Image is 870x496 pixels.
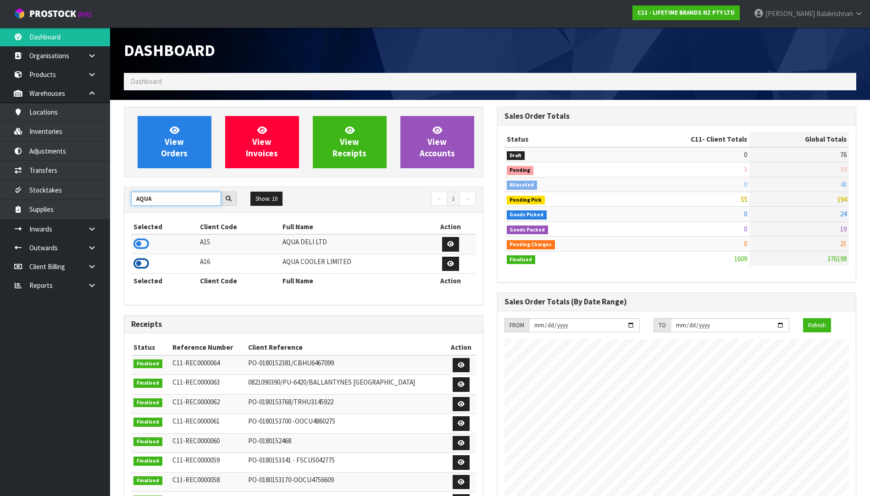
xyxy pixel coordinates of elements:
span: 0 [744,209,747,218]
span: 194 [837,195,847,204]
span: Finalised [133,457,162,466]
span: 48 [840,180,847,189]
span: PO-0180153170-OOCU4756609 [248,475,334,484]
button: Refresh [803,318,831,333]
span: 376198 [827,254,847,263]
span: 0 [744,239,747,248]
span: C11-REC0000064 [172,358,220,367]
th: Global Totals [749,132,849,147]
span: 3 [744,165,747,174]
span: Pending [507,166,534,175]
th: Selected [131,220,198,234]
span: C11-REC0000061 [172,417,220,425]
th: Client Reference [246,340,446,355]
a: → [460,192,476,206]
span: 0 [744,225,747,233]
th: Action [426,220,476,234]
th: Full Name [280,274,426,288]
a: ViewInvoices [225,116,299,168]
span: PO-0180152381/CBHU6467099 [248,358,334,367]
span: ProStock [29,8,76,20]
td: A15 [198,234,280,254]
span: 19 [840,225,847,233]
span: PO-0180152468 [248,436,291,445]
td: AQUA COOLER LIMITED [280,254,426,274]
a: ← [431,192,447,206]
span: 21 [840,239,847,248]
th: Selected [131,274,198,288]
span: Allocated [507,181,538,190]
div: FROM [504,318,529,333]
a: ViewAccounts [400,116,474,168]
th: Action [426,274,476,288]
span: PO-0180153768/TRHU3145922 [248,397,333,406]
a: ViewOrders [138,116,211,168]
span: C11-REC0000058 [172,475,220,484]
span: 76 [840,150,847,159]
span: PO-0180153700 -OOCU4860275 [248,417,335,425]
span: Finalised [133,359,162,369]
span: 10 [840,165,847,174]
img: cube-alt.png [14,8,25,19]
h3: Receipts [131,320,476,329]
span: [PERSON_NAME] [765,9,815,18]
td: AQUA DELI LTD [280,234,426,254]
h3: Sales Order Totals (By Date Range) [504,298,849,306]
span: Balakrishnan [816,9,853,18]
a: 1 [447,192,460,206]
span: Finalised [133,418,162,427]
a: C11 - LIFETIME BRANDS NZ PTY LTD [632,6,740,20]
span: Finalised [133,379,162,388]
span: Finalised [133,398,162,408]
span: Pending Pick [507,196,545,205]
span: 0 [744,150,747,159]
small: WMS [78,10,92,19]
span: 0821090390/PU-6420/BALLANTYNES [GEOGRAPHIC_DATA] [248,378,415,386]
button: Show: 10 [250,192,283,206]
input: Search clients [131,192,221,206]
th: - Client Totals [618,132,749,147]
span: C11-REC0000059 [172,456,220,464]
th: Reference Number [170,340,246,355]
strong: C11 - LIFETIME BRANDS NZ PTY LTD [637,9,735,17]
span: Pending Charges [507,240,555,249]
nav: Page navigation [310,192,476,208]
span: Draft [507,151,525,160]
span: View Invoices [246,125,278,159]
span: C11-REC0000060 [172,436,220,445]
span: C11-REC0000063 [172,378,220,386]
span: Finalised [507,255,536,265]
span: 55 [741,195,747,204]
span: Goods Packed [507,226,549,235]
span: Dashboard [124,40,215,61]
span: Goods Picked [507,210,547,220]
span: 1609 [734,254,747,263]
span: 24 [840,209,847,218]
a: ViewReceipts [313,116,387,168]
span: View Receipts [332,125,366,159]
span: 0 [744,180,747,189]
span: C11-REC0000062 [172,397,220,406]
span: Dashboard [131,77,162,86]
th: Action [446,340,476,355]
span: PO-0180153341 - FSCU5042775 [248,456,335,464]
th: Client Code [198,274,280,288]
td: A16 [198,254,280,274]
span: View Orders [161,125,188,159]
span: Finalised [133,476,162,485]
span: Finalised [133,437,162,446]
span: C11 [691,135,702,143]
th: Full Name [280,220,426,234]
th: Client Code [198,220,280,234]
th: Status [131,340,170,355]
span: View Accounts [420,125,455,159]
th: Status [504,132,618,147]
h3: Sales Order Totals [504,112,849,121]
div: TO [654,318,671,333]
